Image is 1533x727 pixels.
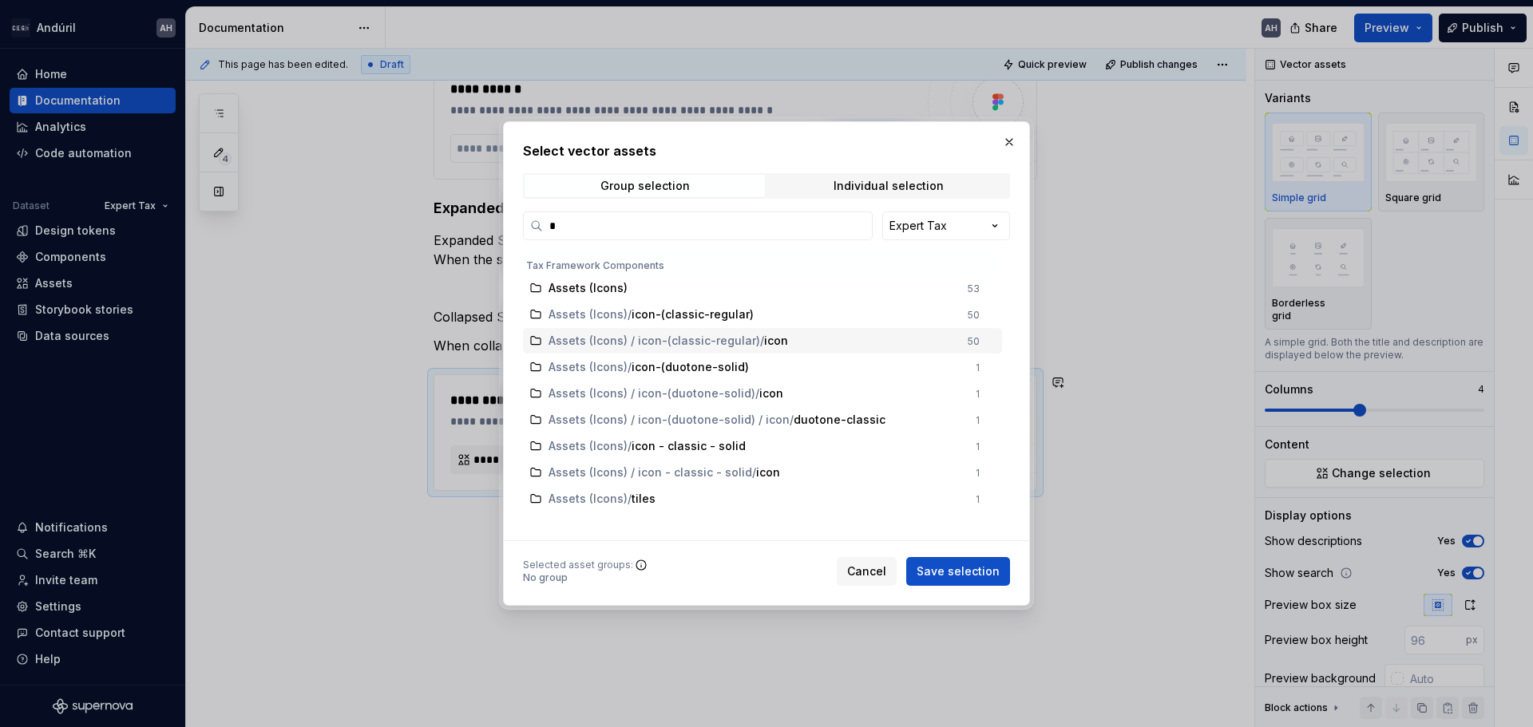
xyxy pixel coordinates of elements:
span: icon - classic - solid [632,438,746,454]
span: duotone-classic [794,412,885,428]
div: 1 [976,441,980,453]
div: 1 [976,493,980,506]
span: / [752,464,756,480]
span: icon [756,464,788,480]
span: Assets (Icons) [549,491,628,507]
div: 1 [976,414,980,427]
span: icon-(duotone-solid) [632,359,749,375]
div: Tax Framework Components [523,250,1002,275]
span: Cancel [847,563,886,579]
span: Assets (Icons) / icon - classic - solid [549,464,752,480]
span: icon-(classic-regular) [632,306,754,322]
span: / [790,412,794,428]
div: 50 [968,335,980,348]
span: Assets (Icons) / icon-(classic-regular) [549,333,760,349]
span: Assets (Icons) / icon-(duotone-solid) / icon [549,412,790,428]
span: / [755,385,759,401]
h2: Select vector assets [523,141,1010,160]
div: 53 [968,283,980,295]
span: / [628,491,632,507]
div: 1 [976,362,980,374]
div: 1 [976,388,980,401]
span: / [628,438,632,454]
span: tiles [632,491,664,507]
span: Save selection [917,563,1000,579]
div: Individual selection [834,180,944,192]
button: Save selection [906,557,1010,586]
div: Group selection [600,180,690,192]
div: No group [523,571,633,584]
div: 1 [976,467,980,480]
div: 50 [968,309,980,322]
span: Assets (Icons) / icon-(duotone-solid) [549,385,755,401]
span: Assets (Icons) [549,306,628,322]
span: / [628,359,632,375]
span: Assets (Icons) [549,359,628,375]
span: icon [759,385,791,401]
div: Selected asset groups : [523,559,633,571]
span: Assets (Icons) [549,438,628,454]
span: / [628,306,632,322]
span: / [760,333,764,349]
span: Assets (Icons) [549,280,628,296]
button: Cancel [837,557,897,586]
span: icon [764,333,796,349]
